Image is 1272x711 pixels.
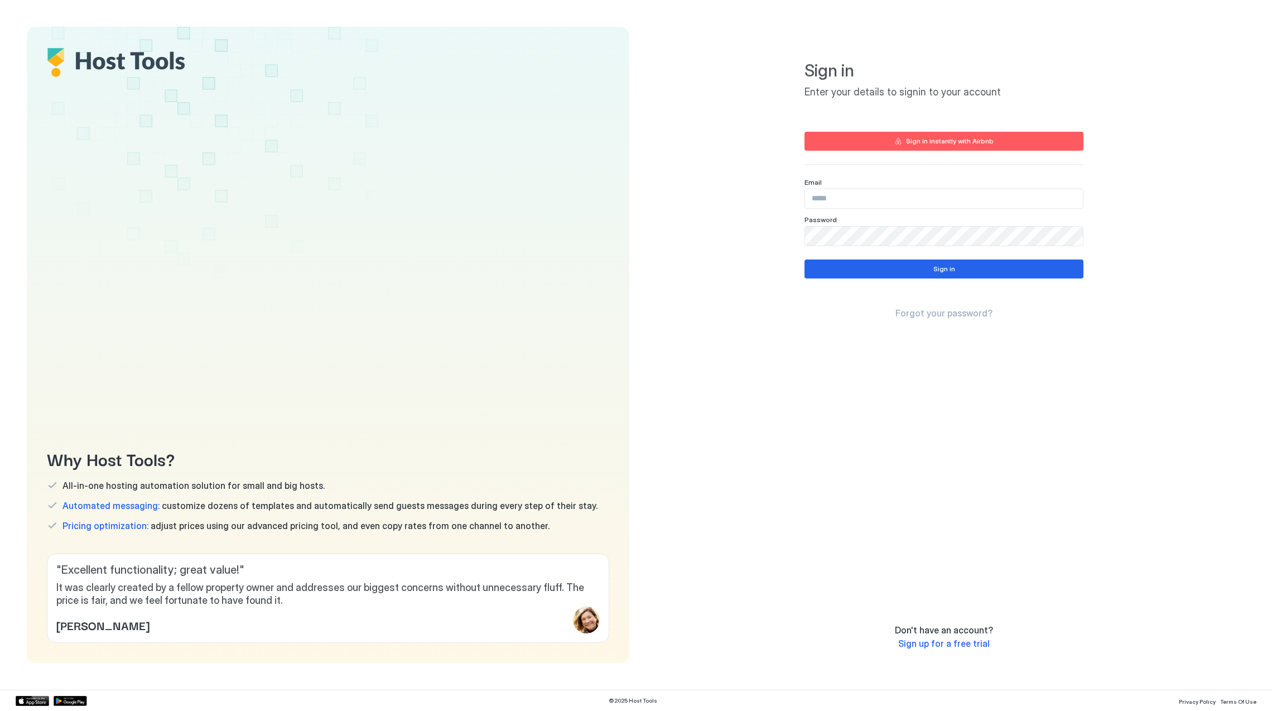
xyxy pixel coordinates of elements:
a: Google Play Store [54,696,87,706]
span: Automated messaging: [62,500,160,511]
span: Enter your details to signin to your account [804,86,1083,99]
button: Sign in [804,260,1083,278]
span: It was clearly created by a fellow property owner and addresses our biggest concerns without unne... [56,582,600,607]
span: Forgot your password? [895,308,992,319]
span: Sign in [804,60,1083,81]
a: Forgot your password? [895,308,992,319]
span: " Excellent functionality; great value! " [56,563,600,577]
div: Sign in instantly with Airbnb [906,136,994,146]
span: customize dozens of templates and automatically send guests messages during every step of their s... [62,500,598,511]
span: Why Host Tools? [47,446,609,471]
span: Email [804,178,822,186]
a: Privacy Policy [1179,695,1216,707]
a: Sign up for a free trial [898,638,990,650]
button: Sign in instantly with Airbnb [804,132,1083,151]
div: Sign in [933,264,955,274]
input: Input Field [805,189,1083,208]
span: © 2025 Host Tools [609,697,657,704]
span: Terms Of Use [1220,698,1256,705]
span: All-in-one hosting automation solution for small and big hosts. [62,480,325,491]
a: App Store [16,696,49,706]
span: [PERSON_NAME] [56,617,150,633]
span: adjust prices using our advanced pricing tool, and even copy rates from one channel to another. [62,520,550,531]
span: Pricing optimization: [62,520,148,531]
a: Terms Of Use [1220,695,1256,707]
span: Password [804,215,837,224]
input: Input Field [805,227,1083,246]
span: Don't have an account? [895,624,993,636]
div: profile [573,607,600,633]
span: Privacy Policy [1179,698,1216,705]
